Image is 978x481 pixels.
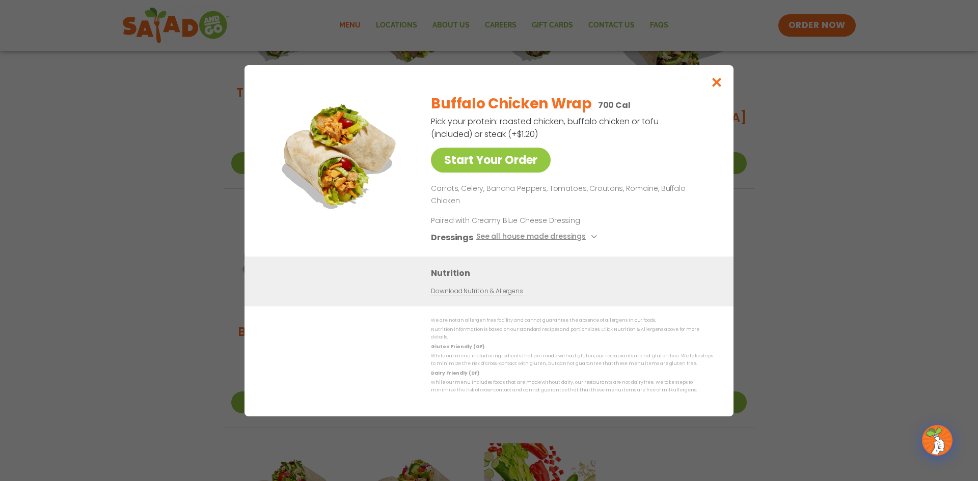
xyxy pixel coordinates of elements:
h3: Dressings [431,231,473,243]
img: wpChatIcon [923,426,952,455]
strong: Dairy Friendly (DF) [431,370,479,376]
p: Paired with Creamy Blue Cheese Dressing [431,215,619,225]
img: Featured product photo for Buffalo Chicken Wrap [267,86,410,228]
button: See all house made dressings [476,231,600,243]
p: While our menu includes ingredients that are made without gluten, our restaurants are not gluten ... [431,352,713,368]
a: Start Your Order [431,148,551,173]
p: While our menu includes foods that are made without dairy, our restaurants are not dairy free. We... [431,379,713,394]
h3: Nutrition [431,266,718,279]
p: We are not an allergen free facility and cannot guarantee the absence of allergens in our foods. [431,317,713,324]
p: Carrots, Celery, Banana Peppers, Tomatoes, Croutons, Romaine, Buffalo Chicken [431,183,709,207]
a: Download Nutrition & Allergens [431,286,523,296]
h2: Buffalo Chicken Wrap [431,93,591,115]
p: Pick your protein: roasted chicken, buffalo chicken or tofu (included) or steak (+$1.20) [431,115,660,140]
strong: Gluten Friendly (GF) [431,343,484,349]
button: Close modal [700,65,733,99]
p: 700 Cal [598,99,631,111]
p: Nutrition information is based on our standard recipes and portion sizes. Click Nutrition & Aller... [431,326,713,342]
